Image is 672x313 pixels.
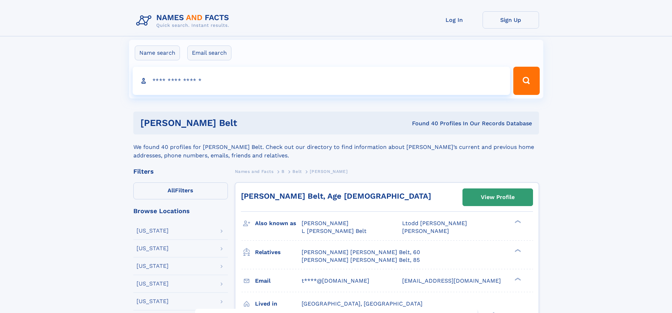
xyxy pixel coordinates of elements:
[255,298,302,310] h3: Lived in
[168,187,175,194] span: All
[402,228,449,234] span: [PERSON_NAME]
[402,277,501,284] span: [EMAIL_ADDRESS][DOMAIN_NAME]
[481,189,515,205] div: View Profile
[513,248,521,253] div: ❯
[187,46,231,60] label: Email search
[133,67,510,95] input: search input
[133,208,228,214] div: Browse Locations
[302,300,423,307] span: [GEOGRAPHIC_DATA], [GEOGRAPHIC_DATA]
[513,67,539,95] button: Search Button
[137,281,169,287] div: [US_STATE]
[255,217,302,229] h3: Also known as
[137,299,169,304] div: [US_STATE]
[235,167,274,176] a: Names and Facts
[281,167,285,176] a: B
[137,263,169,269] div: [US_STATE]
[402,220,467,227] span: Ltodd [PERSON_NAME]
[292,169,302,174] span: Belt
[135,46,180,60] label: Name search
[133,134,539,160] div: We found 40 profiles for [PERSON_NAME] Belt. Check out our directory to find information about [P...
[137,228,169,234] div: [US_STATE]
[302,220,349,227] span: [PERSON_NAME]
[292,167,302,176] a: Belt
[255,246,302,258] h3: Relatives
[426,11,483,29] a: Log In
[133,182,228,199] label: Filters
[241,192,431,200] a: [PERSON_NAME] Belt, Age [DEMOGRAPHIC_DATA]
[463,189,533,206] a: View Profile
[140,119,325,127] h1: [PERSON_NAME] Belt
[281,169,285,174] span: B
[513,277,521,281] div: ❯
[310,169,347,174] span: [PERSON_NAME]
[137,246,169,251] div: [US_STATE]
[302,228,367,234] span: L [PERSON_NAME] Belt
[483,11,539,29] a: Sign Up
[302,248,420,256] a: [PERSON_NAME] [PERSON_NAME] Belt, 60
[255,275,302,287] h3: Email
[513,219,521,224] div: ❯
[325,120,532,127] div: Found 40 Profiles In Our Records Database
[133,168,228,175] div: Filters
[302,256,420,264] a: [PERSON_NAME] [PERSON_NAME] Belt, 85
[133,11,235,30] img: Logo Names and Facts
